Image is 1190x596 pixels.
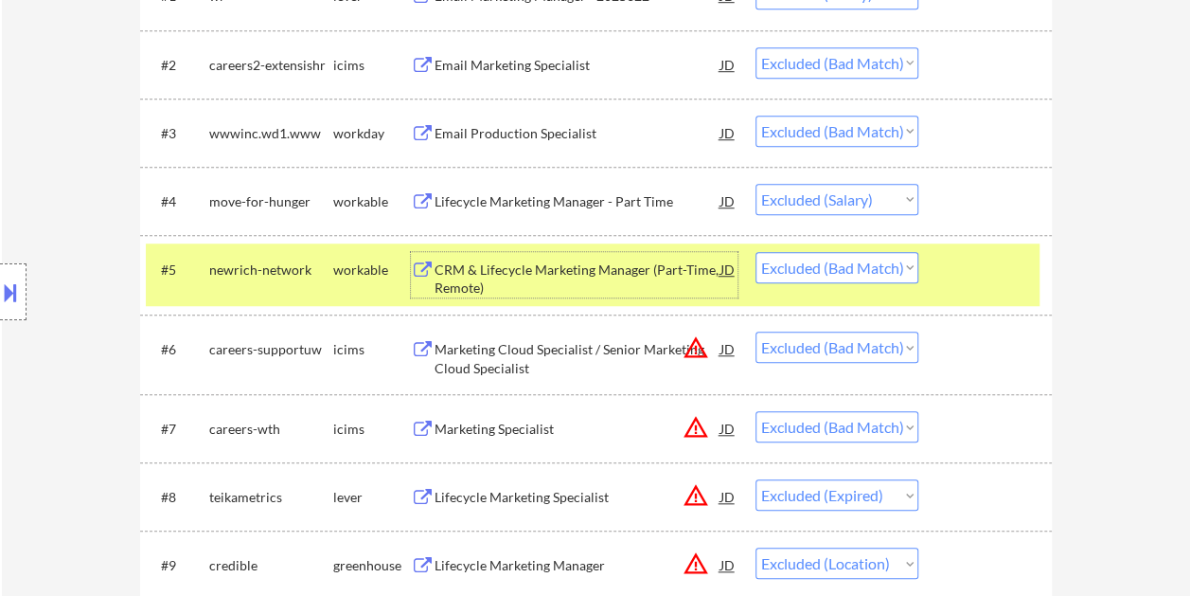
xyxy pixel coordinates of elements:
button: warning_amber [683,334,709,361]
div: careers2-extensishr [209,56,333,75]
div: Email Marketing Specialist [435,56,720,75]
div: credible [209,556,333,575]
div: greenhouse [333,556,411,575]
div: JD [719,47,737,81]
div: icims [333,56,411,75]
div: JD [719,411,737,445]
div: teikametrics [209,488,333,507]
div: JD [719,252,737,286]
div: Lifecycle Marketing Manager [435,556,720,575]
div: CRM & Lifecycle Marketing Manager (Part-Time, Remote) [435,261,720,298]
div: #8 [161,488,194,507]
div: #9 [161,556,194,575]
div: JD [719,116,737,150]
div: workable [333,261,411,280]
div: Marketing Specialist [435,420,720,439]
div: #2 [161,56,194,75]
div: workday [333,124,411,143]
div: Marketing Cloud Specialist / Senior Marketing Cloud Specialist [435,340,720,377]
div: JD [719,548,737,582]
button: warning_amber [683,482,709,509]
div: JD [719,332,737,366]
div: workable [333,192,411,211]
div: Lifecycle Marketing Manager - Part Time [435,192,720,211]
div: icims [333,420,411,439]
div: Lifecycle Marketing Specialist [435,488,720,507]
div: icims [333,340,411,359]
div: Email Production Specialist [435,124,720,143]
div: JD [719,479,737,514]
button: warning_amber [683,414,709,441]
div: lever [333,488,411,507]
div: JD [719,184,737,218]
button: warning_amber [683,551,709,577]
